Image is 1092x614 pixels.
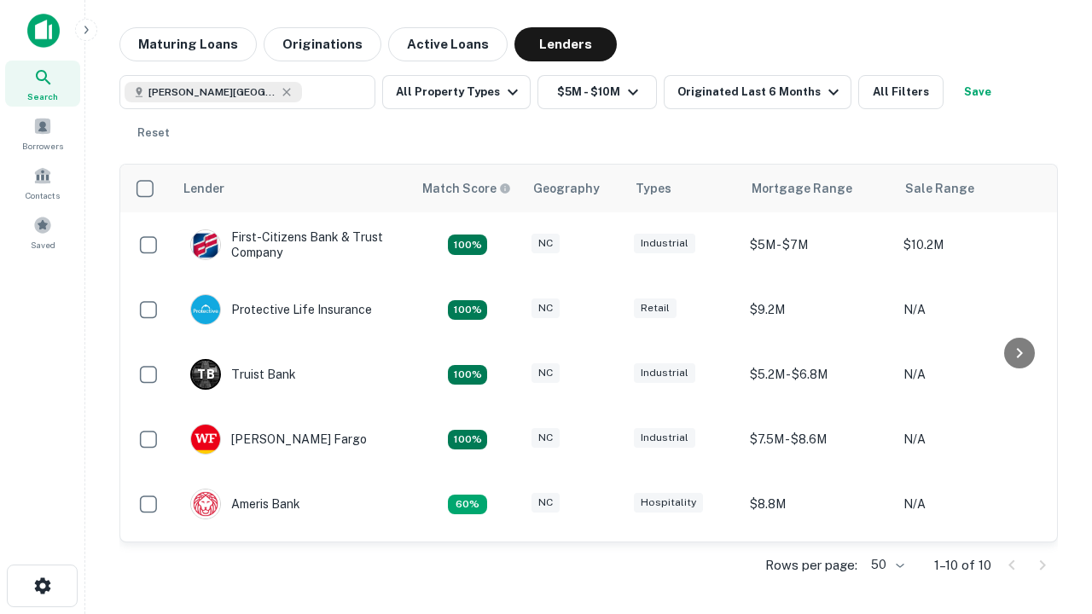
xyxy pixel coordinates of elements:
[531,234,560,253] div: NC
[858,75,944,109] button: All Filters
[119,27,257,61] button: Maturing Loans
[634,363,695,383] div: Industrial
[895,212,1048,277] td: $10.2M
[741,472,895,536] td: $8.8M
[448,300,487,321] div: Matching Properties: 2, hasApolloMatch: undefined
[27,14,60,48] img: capitalize-icon.png
[412,165,523,212] th: Capitalize uses an advanced AI algorithm to match your search with the best lender. The match sco...
[741,212,895,277] td: $5M - $7M
[5,159,80,206] a: Contacts
[934,555,991,576] p: 1–10 of 10
[26,188,60,202] span: Contacts
[634,298,677,318] div: Retail
[190,489,300,519] div: Ameris Bank
[422,179,511,198] div: Capitalize uses an advanced AI algorithm to match your search with the best lender. The match sco...
[664,75,851,109] button: Originated Last 6 Months
[895,342,1048,407] td: N/A
[531,298,560,318] div: NC
[5,209,80,255] a: Saved
[765,555,857,576] p: Rows per page:
[950,75,1005,109] button: Save your search to get updates of matches that match your search criteria.
[126,116,181,150] button: Reset
[636,178,671,199] div: Types
[677,82,844,102] div: Originated Last 6 Months
[190,294,372,325] div: Protective Life Insurance
[741,407,895,472] td: $7.5M - $8.6M
[895,407,1048,472] td: N/A
[531,493,560,513] div: NC
[752,178,852,199] div: Mortgage Range
[448,235,487,255] div: Matching Properties: 2, hasApolloMatch: undefined
[22,139,63,153] span: Borrowers
[388,27,508,61] button: Active Loans
[148,84,276,100] span: [PERSON_NAME][GEOGRAPHIC_DATA], [GEOGRAPHIC_DATA]
[190,359,296,390] div: Truist Bank
[537,75,657,109] button: $5M - $10M
[448,495,487,515] div: Matching Properties: 1, hasApolloMatch: undefined
[1007,478,1092,559] iframe: Chat Widget
[531,363,560,383] div: NC
[448,430,487,450] div: Matching Properties: 2, hasApolloMatch: undefined
[741,165,895,212] th: Mortgage Range
[531,428,560,448] div: NC
[173,165,412,212] th: Lender
[382,75,531,109] button: All Property Types
[191,295,220,324] img: picture
[197,366,214,384] p: T B
[191,230,220,259] img: picture
[634,493,703,513] div: Hospitality
[634,234,695,253] div: Industrial
[422,179,508,198] h6: Match Score
[895,277,1048,342] td: N/A
[31,238,55,252] span: Saved
[741,536,895,601] td: $9.2M
[448,365,487,385] div: Matching Properties: 3, hasApolloMatch: undefined
[514,27,617,61] button: Lenders
[5,61,80,107] a: Search
[895,536,1048,601] td: N/A
[905,178,974,199] div: Sale Range
[533,178,600,199] div: Geography
[864,553,907,577] div: 50
[741,342,895,407] td: $5.2M - $6.8M
[190,229,395,260] div: First-citizens Bank & Trust Company
[634,428,695,448] div: Industrial
[625,165,741,212] th: Types
[5,110,80,156] a: Borrowers
[741,277,895,342] td: $9.2M
[191,425,220,454] img: picture
[190,424,367,455] div: [PERSON_NAME] Fargo
[183,178,224,199] div: Lender
[27,90,58,103] span: Search
[523,165,625,212] th: Geography
[895,165,1048,212] th: Sale Range
[895,472,1048,536] td: N/A
[264,27,381,61] button: Originations
[191,489,220,518] img: picture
